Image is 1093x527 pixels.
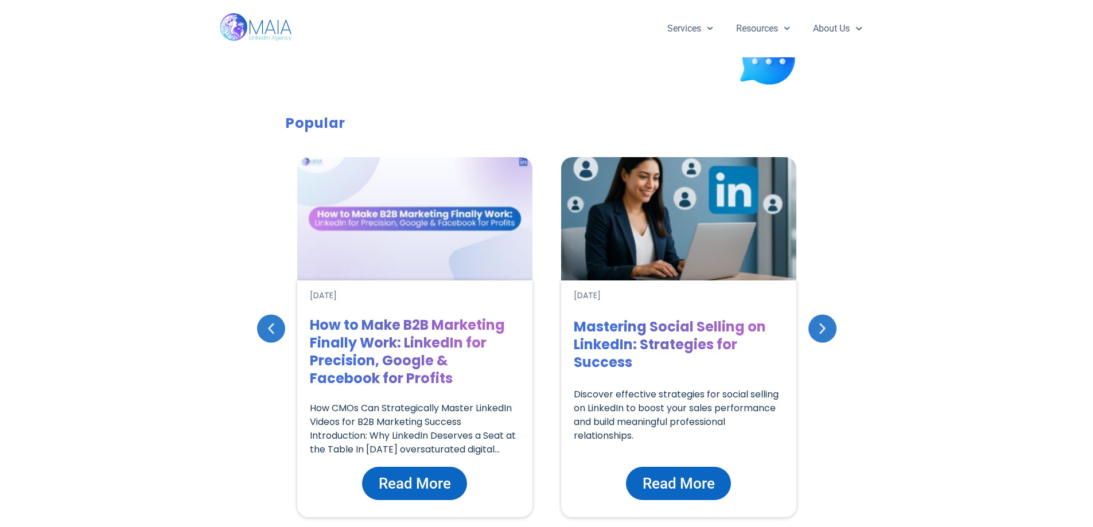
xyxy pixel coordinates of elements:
[808,314,837,342] div: Next slide
[574,290,601,302] a: [DATE]
[310,290,337,302] a: [DATE]
[802,14,873,44] a: About Us
[574,388,784,455] div: Discover effective strategies for social selling on LinkedIn to boost your sales performance and ...
[643,473,715,494] span: Read More
[362,467,467,500] a: Read More
[286,113,808,134] h2: Popular
[310,401,520,456] p: How CMOs Can Strategically Master LinkedIn Videos for B2B Marketing Success Introduction: Why Lin...
[257,314,285,342] div: Previous slide
[574,318,784,371] h1: Mastering Social Selling on LinkedIn: Strategies for Success
[379,473,451,494] span: Read More
[574,290,601,301] time: [DATE]
[310,290,337,301] time: [DATE]
[656,14,874,44] nav: Menu
[656,14,725,44] a: Services
[626,467,731,500] a: Read More
[725,14,802,44] a: Resources
[310,316,520,387] h1: How to Make B2B Marketing Finally Work: LinkedIn for Precision, Google & Facebook for Profits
